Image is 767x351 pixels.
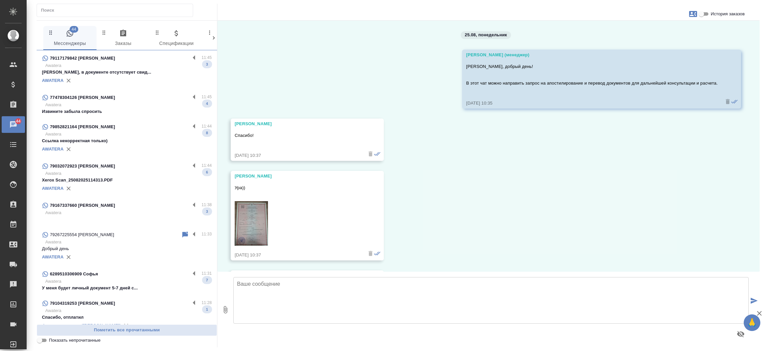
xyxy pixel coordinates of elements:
div: 6289510306909 Софья11:31AwateraУ меня будет личный документ 5-7 дней с...7 [37,266,217,295]
span: Клиенты [207,29,252,48]
button: Заявки [685,6,701,22]
span: 🙏 [746,316,758,330]
p: 79104319253 [PERSON_NAME] [50,300,115,307]
button: Удалить привязку [64,252,74,262]
a: AWATERA [42,254,64,259]
p: Ссылка некорректная только) [42,138,212,144]
a: AWATERA [42,78,64,83]
p: 79117179842 [PERSON_NAME] [50,55,115,62]
div: 79104319253 [PERSON_NAME]11:28AwateraСпасибо, отплатил1Физическое лицо ([PERSON_NAME]) [37,295,217,335]
span: 1 [202,306,212,313]
button: Удалить привязку [121,321,131,331]
p: Awatera [45,307,212,314]
span: 8 [202,130,212,136]
span: Спецификации [154,29,199,48]
p: 11:44 [201,123,212,130]
button: Пометить все прочитанными [37,324,217,336]
div: 79267225554 [PERSON_NAME]11:33AwateraДобрый деньAWATERA [37,227,217,266]
p: 25.08, понедельник [465,32,507,38]
p: В этот чат можно направить запрос на апостилирование и перевод документов для дальнейшей консульт... [466,80,718,87]
div: [PERSON_NAME] [235,173,361,179]
p: Добрый день [42,245,212,252]
span: Пометить все прочитанными [40,326,213,334]
span: 6 [202,169,212,175]
p: 6289510306909 Софья [50,271,98,277]
svg: Зажми и перетащи, чтобы поменять порядок вкладок [154,29,160,36]
div: 77478304126 [PERSON_NAME]11:45AwateraИзвините забыла спросить4 [37,90,217,119]
p: 77478304126 [PERSON_NAME] [50,94,115,101]
a: AWATERA [42,186,64,191]
p: Awatera [45,239,212,245]
div: Пометить непрочитанным [181,231,189,239]
p: 79267225554 [PERSON_NAME] [50,231,114,238]
button: 🙏 [744,314,760,331]
p: Спасибо, отплатил [42,314,212,321]
div: 79852821164 [PERSON_NAME]11:44AwateraСсылка некорректная только)8AWATERA [37,119,217,158]
svg: Зажми и перетащи, чтобы поменять порядок вкладок [207,29,214,36]
div: [DATE] 10:35 [466,100,718,107]
span: 44 [70,26,78,33]
button: Удалить привязку [64,76,74,86]
span: 7 [202,277,212,283]
p: 11:31 [201,270,212,277]
p: Извините забыла спросить [42,108,212,115]
a: Физическое лицо ([PERSON_NAME]) [42,323,121,328]
svg: Зажми и перетащи, чтобы поменять порядок вкладок [101,29,107,36]
svg: Зажми и перетащи, чтобы поменять порядок вкладок [48,29,54,36]
div: [DATE] 10:37 [235,252,361,258]
p: 11:38 [201,201,212,208]
p: Спасибо! [235,132,361,139]
p: Awatera [45,170,212,177]
p: 11:33 [201,231,212,237]
p: 11:45 [201,54,212,61]
p: Ура)) [235,184,361,191]
p: 79167337660 [PERSON_NAME] [50,202,115,209]
span: 44 [12,118,25,125]
button: Удалить привязку [64,183,74,193]
p: 79852821164 [PERSON_NAME] [50,124,115,130]
p: 11:45 [201,94,212,100]
p: Awatera [45,102,212,108]
p: 79032072923 [PERSON_NAME] [50,163,115,170]
p: 11:44 [201,162,212,169]
span: 4 [202,100,212,107]
div: [PERSON_NAME] (менеджер) [466,52,718,58]
button: Предпросмотр [733,326,749,342]
span: Показать непрочитанные [49,337,101,344]
span: Заказы [101,29,146,48]
div: 79167337660 [PERSON_NAME]11:38Awatera3 [37,197,217,227]
p: У меня будет личный документ 5-7 дней с... [42,285,212,291]
p: Awatera [45,62,212,69]
div: [DATE] 10:37 [235,152,361,159]
p: Awatera [45,209,212,216]
span: 3 [202,61,212,68]
div: 79117179842 [PERSON_NAME]11:45Awatera[PERSON_NAME], в документе отсутствует свид...3AWATERA [37,50,217,90]
span: История заказов [711,11,745,17]
p: Awatera [45,131,212,138]
button: Удалить привязку [64,144,74,154]
p: [PERSON_NAME], в документе отсутствует свид... [42,69,212,76]
span: Мессенджеры [47,29,93,48]
div: [PERSON_NAME] [235,121,361,127]
p: 11:28 [201,299,212,306]
p: Xerox Scan_25082025114313.PDF [42,177,212,183]
p: [PERSON_NAME], добрый день! [466,63,718,70]
p: Awatera [45,278,212,285]
span: 3 [202,208,212,215]
div: 79032072923 [PERSON_NAME]11:44AwateraXerox Scan_25082025114313.PDF6AWATERA [37,158,217,197]
a: AWATERA [42,147,64,152]
a: 44 [2,116,25,133]
input: Поиск [41,6,193,15]
img: Thumbnail [235,201,268,246]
